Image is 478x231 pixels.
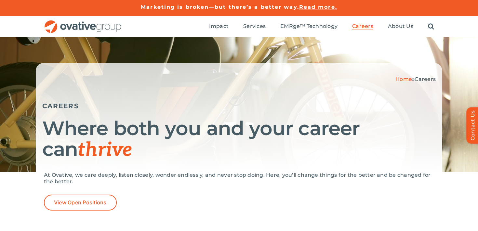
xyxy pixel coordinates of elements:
span: thrive [78,138,132,162]
a: EMRge™ Technology [280,23,338,30]
a: Read more. [299,4,337,10]
span: View Open Positions [54,199,107,206]
span: Careers [415,76,436,82]
a: Impact [209,23,229,30]
a: View Open Positions [44,195,117,211]
h5: CAREERS [42,102,436,110]
p: At Ovative, we care deeply, listen closely, wonder endlessly, and never stop doing. Here, you’ll ... [44,172,434,185]
h1: Where both you and your career can [42,118,436,160]
a: Careers [352,23,373,30]
a: Services [243,23,266,30]
a: About Us [388,23,413,30]
span: » [395,76,436,82]
a: Marketing is broken—but there’s a better way. [141,4,299,10]
a: Home [395,76,412,82]
a: Search [428,23,434,30]
nav: Menu [209,16,434,37]
a: OG_Full_horizontal_RGB [44,19,122,26]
